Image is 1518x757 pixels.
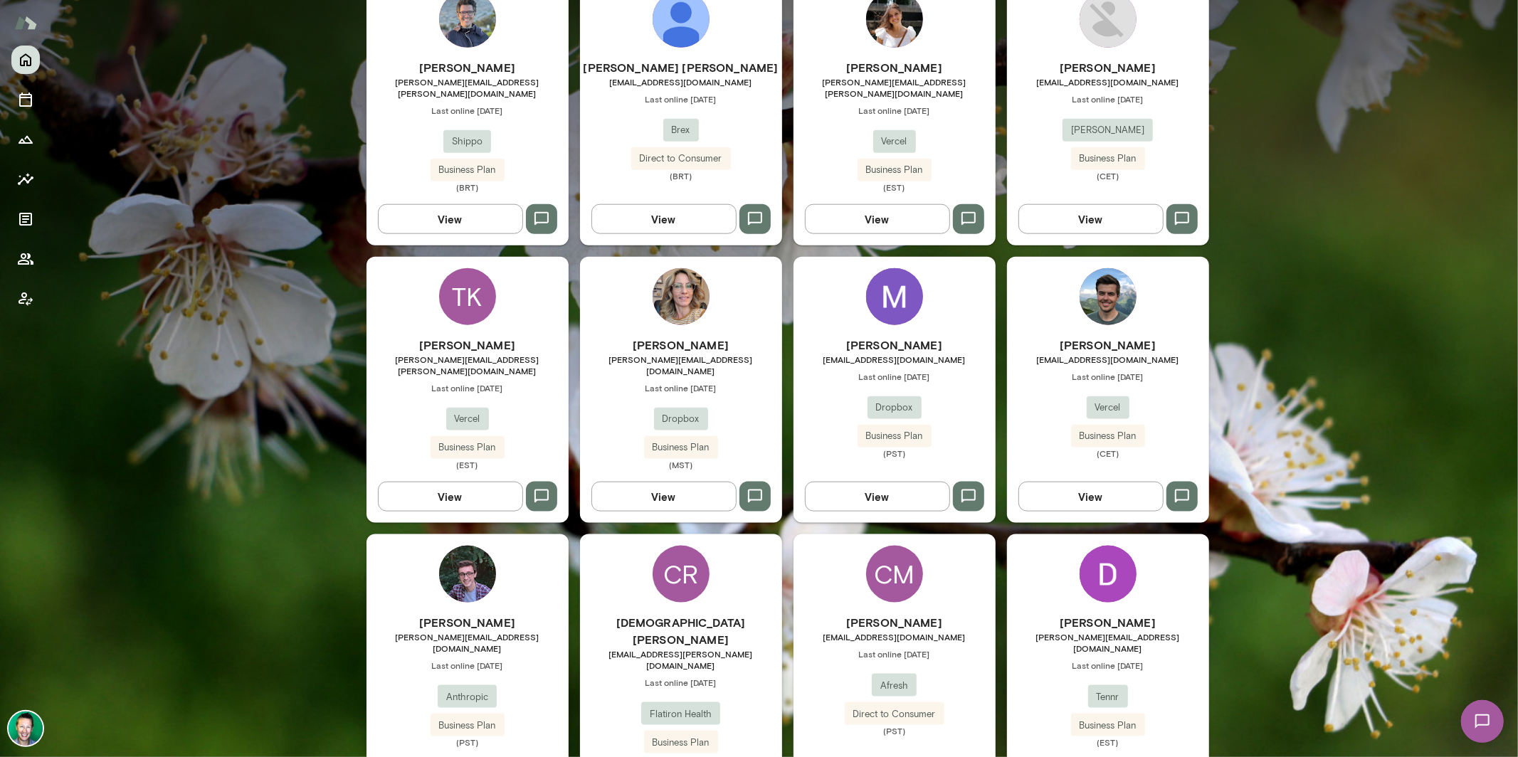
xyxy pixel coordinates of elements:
[1088,690,1128,704] span: Tennr
[580,648,782,671] span: [EMAIL_ADDRESS][PERSON_NAME][DOMAIN_NAME]
[1007,614,1209,631] h6: [PERSON_NAME]
[580,76,782,88] span: [EMAIL_ADDRESS][DOMAIN_NAME]
[9,711,43,746] img: Brian Lawrence
[866,268,923,325] img: Mark Shuster
[858,163,932,177] span: Business Plan
[805,204,950,234] button: View
[644,440,718,455] span: Business Plan
[367,660,569,671] span: Last online [DATE]
[1007,337,1209,354] h6: [PERSON_NAME]
[1087,401,1129,415] span: Vercel
[580,337,782,354] h6: [PERSON_NAME]
[431,163,505,177] span: Business Plan
[653,546,710,603] div: CR
[794,648,996,660] span: Last online [DATE]
[11,85,40,114] button: Sessions
[1018,482,1164,512] button: View
[644,736,718,750] span: Business Plan
[873,134,916,149] span: Vercel
[631,152,731,166] span: Direct to Consumer
[439,546,496,603] img: Joe Benton
[794,631,996,642] span: [EMAIL_ADDRESS][DOMAIN_NAME]
[1007,170,1209,181] span: (CET)
[580,354,782,376] span: [PERSON_NAME][EMAIL_ADDRESS][DOMAIN_NAME]
[872,679,917,693] span: Afresh
[11,125,40,154] button: Growth Plan
[378,482,523,512] button: View
[794,354,996,365] span: [EMAIL_ADDRESS][DOMAIN_NAME]
[580,170,782,181] span: (BRT)
[663,123,699,137] span: Brex
[794,59,996,76] h6: [PERSON_NAME]
[866,546,923,603] div: CM
[580,614,782,648] h6: [DEMOGRAPHIC_DATA][PERSON_NAME]
[367,76,569,99] span: [PERSON_NAME][EMAIL_ADDRESS][PERSON_NAME][DOMAIN_NAME]
[654,412,708,426] span: Dropbox
[653,268,710,325] img: Barb Adams
[591,204,737,234] button: View
[367,59,569,76] h6: [PERSON_NAME]
[1007,448,1209,459] span: (CET)
[641,707,720,721] span: Flatiron Health
[1063,123,1153,137] span: [PERSON_NAME]
[1007,93,1209,105] span: Last online [DATE]
[845,707,944,721] span: Direct to Consumer
[367,382,569,393] span: Last online [DATE]
[367,181,569,193] span: (BRT)
[367,736,569,748] span: (PST)
[1007,631,1209,654] span: [PERSON_NAME][EMAIL_ADDRESS][DOMAIN_NAME]
[367,459,569,470] span: (EST)
[14,9,37,36] img: Mento
[11,46,40,74] button: Home
[580,59,782,76] h6: [PERSON_NAME] [PERSON_NAME]
[11,245,40,273] button: Members
[367,614,569,631] h6: [PERSON_NAME]
[11,285,40,313] button: Client app
[11,205,40,233] button: Documents
[1007,76,1209,88] span: [EMAIL_ADDRESS][DOMAIN_NAME]
[431,719,505,733] span: Business Plan
[858,429,932,443] span: Business Plan
[431,440,505,455] span: Business Plan
[378,204,523,234] button: View
[794,105,996,116] span: Last online [DATE]
[1007,59,1209,76] h6: [PERSON_NAME]
[367,354,569,376] span: [PERSON_NAME][EMAIL_ADDRESS][PERSON_NAME][DOMAIN_NAME]
[438,690,497,704] span: Anthropic
[446,412,489,426] span: Vercel
[1007,736,1209,748] span: (EST)
[794,614,996,631] h6: [PERSON_NAME]
[794,448,996,459] span: (PST)
[367,105,569,116] span: Last online [DATE]
[1080,268,1137,325] img: Chris Widmaier
[580,93,782,105] span: Last online [DATE]
[1007,371,1209,382] span: Last online [DATE]
[591,482,737,512] button: View
[11,165,40,194] button: Insights
[794,337,996,354] h6: [PERSON_NAME]
[805,482,950,512] button: View
[868,401,922,415] span: Dropbox
[1018,204,1164,234] button: View
[443,134,491,149] span: Shippo
[794,76,996,99] span: [PERSON_NAME][EMAIL_ADDRESS][PERSON_NAME][DOMAIN_NAME]
[1007,660,1209,671] span: Last online [DATE]
[367,337,569,354] h6: [PERSON_NAME]
[1080,546,1137,603] img: Daniel Guillen
[1071,719,1145,733] span: Business Plan
[794,725,996,736] span: (PST)
[439,268,496,325] div: TK
[1071,429,1145,443] span: Business Plan
[794,371,996,382] span: Last online [DATE]
[580,459,782,470] span: (MST)
[580,382,782,393] span: Last online [DATE]
[367,631,569,654] span: [PERSON_NAME][EMAIL_ADDRESS][DOMAIN_NAME]
[794,181,996,193] span: (EST)
[580,677,782,688] span: Last online [DATE]
[1071,152,1145,166] span: Business Plan
[1007,354,1209,365] span: [EMAIL_ADDRESS][DOMAIN_NAME]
